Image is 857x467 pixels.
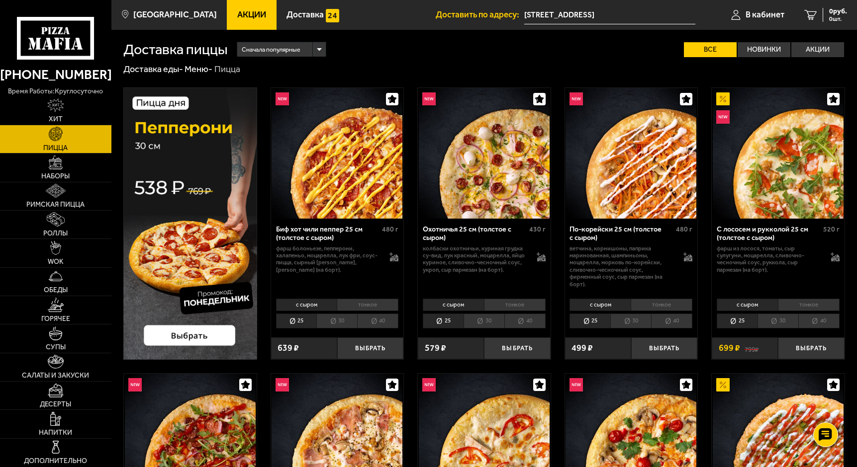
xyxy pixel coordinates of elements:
[829,16,847,22] span: 0 шт.
[276,299,337,311] li: с сыром
[738,42,790,57] label: Новинки
[746,10,784,19] span: В кабинет
[484,337,550,359] button: Выбрать
[684,42,737,57] label: Все
[758,313,798,328] li: 30
[716,110,730,124] img: Новинка
[791,42,844,57] label: Акции
[829,8,847,15] span: 0 руб.
[570,245,674,288] p: ветчина, корнишоны, паприка маринованная, шампиньоны, моцарелла, морковь по-корейски, сливочно-че...
[423,313,464,328] li: 25
[22,372,89,379] span: Салаты и закуски
[823,225,840,233] span: 520 г
[286,10,324,19] span: Доставка
[529,225,546,233] span: 430 г
[423,299,484,311] li: с сыром
[237,10,266,19] span: Акции
[49,116,63,123] span: Хит
[276,92,289,106] img: Новинка
[610,313,651,328] li: 30
[382,225,398,233] span: 480 г
[565,88,698,219] a: НовинкаПо-корейски 25 см (толстое с сыром)
[337,337,403,359] button: Выбрать
[571,344,593,353] span: 499 ₽
[419,88,550,219] img: Охотничья 25 см (толстое с сыром)
[40,401,71,408] span: Десерты
[524,6,696,24] input: Ваш адрес доставки
[423,245,528,273] p: колбаски охотничьи, куриная грудка су-вид, лук красный, моцарелла, яйцо куриное, сливочно-чесночн...
[271,88,404,219] a: НовинкаБиф хот чили пеппер 25 см (толстое с сыром)
[436,10,524,19] span: Доставить по адресу:
[713,88,844,219] img: С лососем и рукколой 25 см (толстое с сыром)
[570,225,673,242] div: По-корейски 25 см (толстое с сыром)
[570,378,583,391] img: Новинка
[123,64,183,75] a: Доставка еды-
[43,230,68,237] span: Роллы
[422,378,436,391] img: Новинка
[276,245,381,273] p: фарш болоньезе, пепперони, халапеньо, моцарелла, лук фри, соус-пицца, сырный [PERSON_NAME], [PERS...
[570,92,583,106] img: Новинка
[425,344,446,353] span: 579 ₽
[128,378,142,391] img: Новинка
[717,299,778,311] li: с сыром
[133,10,217,19] span: [GEOGRAPHIC_DATA]
[570,299,631,311] li: с сыром
[272,88,402,219] img: Биф хот чили пеппер 25 см (толстое с сыром)
[276,225,380,242] div: Биф хот чили пеппер 25 см (толстое с сыром)
[422,92,436,106] img: Новинка
[357,313,398,328] li: 40
[716,92,730,106] img: Акционный
[716,378,730,391] img: Акционный
[484,299,546,311] li: тонкое
[566,88,696,219] img: По-корейски 25 см (толстое с сыром)
[676,225,692,233] span: 480 г
[278,344,299,353] span: 639 ₽
[717,225,821,242] div: С лососем и рукколой 25 см (толстое с сыром)
[504,313,546,328] li: 40
[44,287,68,294] span: Обеды
[48,258,63,265] span: WOK
[326,9,339,22] img: 15daf4d41897b9f0e9f617042186c801.svg
[570,313,610,328] li: 25
[631,299,692,311] li: тонкое
[41,173,70,180] span: Наборы
[276,313,317,328] li: 25
[778,299,840,311] li: тонкое
[719,344,740,353] span: 699 ₽
[123,42,228,57] h1: Доставка пиццы
[24,458,87,465] span: Дополнительно
[524,6,696,24] span: улица Лазо, 5
[316,313,357,328] li: 30
[717,313,758,328] li: 25
[423,225,527,242] div: Охотничья 25 см (толстое с сыром)
[242,41,300,58] span: Сначала популярные
[798,313,840,328] li: 40
[745,344,759,353] s: 799 ₽
[717,245,822,273] p: фарш из лосося, томаты, сыр сулугуни, моцарелла, сливочно-чесночный соус, руккола, сыр пармезан (...
[712,88,845,219] a: АкционныйНовинкаС лососем и рукколой 25 см (толстое с сыром)
[41,315,70,322] span: Горячее
[418,88,551,219] a: НовинкаОхотничья 25 см (толстое с сыром)
[185,64,212,75] a: Меню-
[337,299,398,311] li: тонкое
[43,145,68,152] span: Пицца
[214,64,240,75] div: Пицца
[46,344,66,351] span: Супы
[26,201,85,208] span: Римская пицца
[631,337,697,359] button: Выбрать
[778,337,844,359] button: Выбрать
[39,429,72,436] span: Напитки
[276,378,289,391] img: Новинка
[464,313,504,328] li: 30
[651,313,692,328] li: 40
